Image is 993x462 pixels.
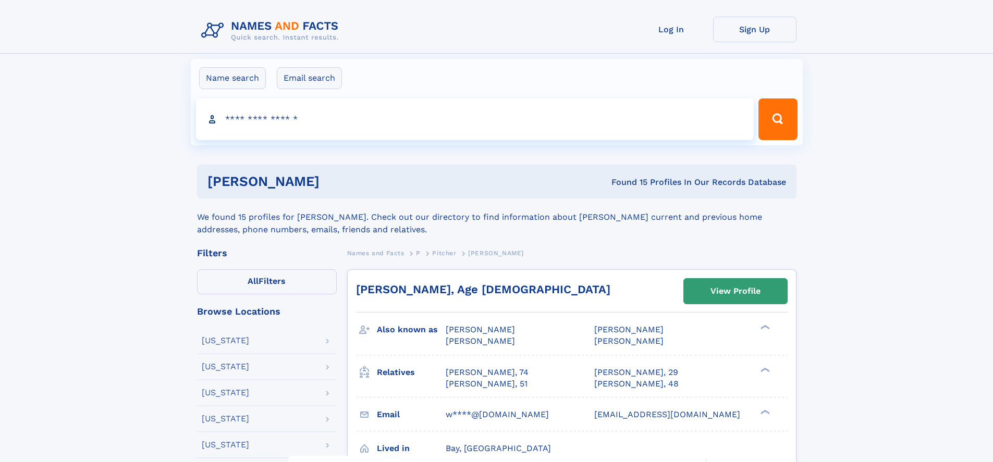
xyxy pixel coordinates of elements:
[594,336,664,346] span: [PERSON_NAME]
[594,324,664,334] span: [PERSON_NAME]
[758,366,770,373] div: ❯
[248,276,259,286] span: All
[197,248,337,258] div: Filters
[758,408,770,415] div: ❯
[710,279,761,303] div: View Profile
[197,198,796,236] div: We found 15 profiles for [PERSON_NAME]. Check out our directory to find information about [PERSON...
[446,324,515,334] span: [PERSON_NAME]
[713,17,796,42] a: Sign Up
[202,415,249,423] div: [US_STATE]
[432,249,456,257] span: Pitcher
[446,367,529,378] a: [PERSON_NAME], 74
[758,98,797,140] button: Search Button
[356,283,610,296] a: [PERSON_NAME], Age [DEMOGRAPHIC_DATA]
[202,389,249,397] div: [US_STATE]
[197,307,337,316] div: Browse Locations
[202,336,249,345] div: [US_STATE]
[416,246,421,259] a: P
[202,363,249,371] div: [US_STATE]
[377,406,446,423] h3: Email
[630,17,713,42] a: Log In
[196,98,754,140] input: search input
[594,378,679,390] a: [PERSON_NAME], 48
[465,177,786,188] div: Found 15 Profiles In Our Records Database
[377,321,446,339] h3: Also known as
[277,67,342,89] label: Email search
[446,378,528,390] a: [PERSON_NAME], 51
[594,409,740,419] span: [EMAIL_ADDRESS][DOMAIN_NAME]
[197,269,337,294] label: Filters
[202,441,249,449] div: [US_STATE]
[197,17,347,45] img: Logo Names and Facts
[594,367,678,378] a: [PERSON_NAME], 29
[432,246,456,259] a: Pitcher
[416,249,421,257] span: P
[684,279,787,304] a: View Profile
[377,440,446,457] h3: Lived in
[758,324,770,331] div: ❯
[446,336,515,346] span: [PERSON_NAME]
[199,67,266,89] label: Name search
[446,443,551,453] span: Bay, [GEOGRAPHIC_DATA]
[207,175,465,188] h1: [PERSON_NAME]
[347,246,404,259] a: Names and Facts
[468,249,524,257] span: [PERSON_NAME]
[377,364,446,381] h3: Relatives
